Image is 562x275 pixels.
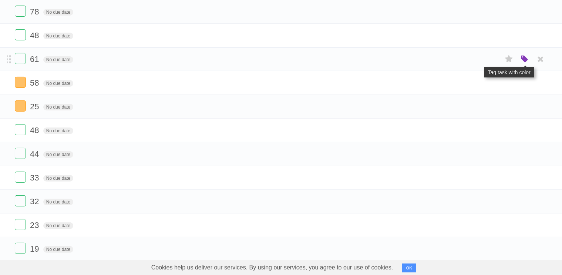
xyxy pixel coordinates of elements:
[30,31,41,40] span: 48
[43,199,73,205] span: No due date
[15,29,26,40] label: Done
[15,172,26,183] label: Done
[15,6,26,17] label: Done
[15,219,26,230] label: Done
[43,104,73,110] span: No due date
[30,149,41,159] span: 44
[43,80,73,87] span: No due date
[43,246,73,253] span: No due date
[30,173,41,182] span: 33
[15,100,26,112] label: Done
[15,195,26,206] label: Done
[144,260,401,275] span: Cookies help us deliver our services. By using our services, you agree to our use of cookies.
[30,197,41,206] span: 32
[30,244,41,254] span: 19
[15,148,26,159] label: Done
[30,102,41,111] span: 25
[43,9,73,16] span: No due date
[502,53,516,65] label: Star task
[402,264,417,272] button: OK
[30,7,41,16] span: 78
[15,124,26,135] label: Done
[43,222,73,229] span: No due date
[43,127,73,134] span: No due date
[30,54,41,64] span: 61
[43,151,73,158] span: No due date
[30,78,41,87] span: 58
[30,221,41,230] span: 23
[15,77,26,88] label: Done
[43,56,73,63] span: No due date
[43,175,73,182] span: No due date
[15,243,26,254] label: Done
[43,33,73,39] span: No due date
[15,53,26,64] label: Done
[30,126,41,135] span: 48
